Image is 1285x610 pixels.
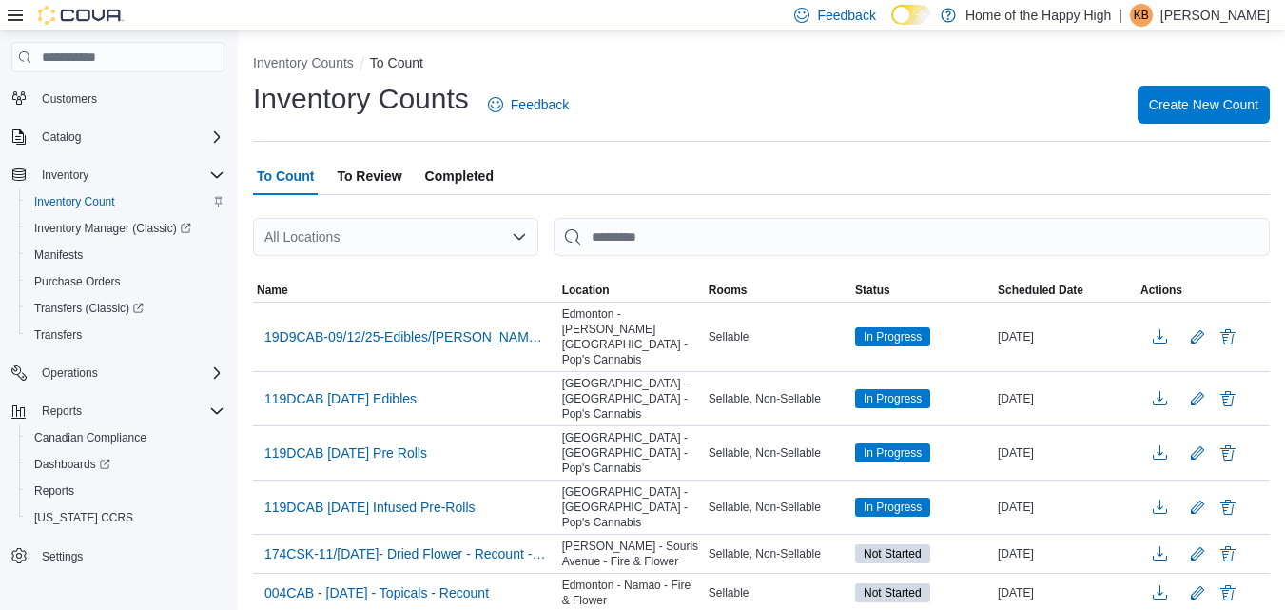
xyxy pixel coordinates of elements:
[34,544,224,568] span: Settings
[27,297,151,320] a: Transfers (Classic)
[1149,95,1258,114] span: Create New Count
[253,279,558,302] button: Name
[1217,325,1239,348] button: Delete
[1217,542,1239,565] button: Delete
[27,426,224,449] span: Canadian Compliance
[1119,4,1122,27] p: |
[27,270,128,293] a: Purchase Orders
[855,389,930,408] span: In Progress
[27,244,90,266] a: Manifests
[257,384,424,413] button: 119DCAB [DATE] Edibles
[994,279,1137,302] button: Scheduled Date
[27,217,199,240] a: Inventory Manager (Classic)
[705,496,851,519] div: Sellable, Non-Sellable
[855,583,930,602] span: Not Started
[264,443,427,462] span: 119DCAB [DATE] Pre Rolls
[34,483,74,499] span: Reports
[19,451,232,478] a: Dashboards
[1186,579,1209,607] button: Edit count details
[34,457,110,472] span: Dashboards
[34,221,191,236] span: Inventory Manager (Classic)
[19,215,232,242] a: Inventory Manager (Classic)
[1217,387,1239,410] button: Delete
[27,480,224,502] span: Reports
[994,325,1137,348] div: [DATE]
[34,327,82,343] span: Transfers
[257,439,435,467] button: 119DCAB [DATE] Pre Rolls
[855,327,930,346] span: In Progress
[1130,4,1153,27] div: Katelynd Bartelen
[558,279,705,302] button: Location
[34,400,89,423] button: Reports
[27,506,141,529] a: [US_STATE] CCRS
[34,164,224,187] span: Inventory
[998,283,1083,298] span: Scheduled Date
[864,390,922,407] span: In Progress
[4,84,232,111] button: Customers
[1186,439,1209,467] button: Edit count details
[19,504,232,531] button: [US_STATE] CCRS
[19,322,232,348] button: Transfers
[264,544,547,563] span: 174CSK-11/[DATE]- Dried Flower - Recount - Recount
[264,498,476,517] span: 119DCAB [DATE] Infused Pre-Rolls
[425,157,494,195] span: Completed
[1186,323,1209,351] button: Edit count details
[1134,4,1149,27] span: KB
[337,157,401,195] span: To Review
[4,360,232,386] button: Operations
[19,268,232,295] button: Purchase Orders
[1186,540,1209,568] button: Edit count details
[19,295,232,322] a: Transfers (Classic)
[1140,283,1182,298] span: Actions
[253,53,1270,76] nav: An example of EuiBreadcrumbs
[1138,86,1270,124] button: Create New Count
[4,542,232,570] button: Settings
[709,283,748,298] span: Rooms
[562,376,701,422] span: [GEOGRAPHIC_DATA] - [GEOGRAPHIC_DATA] - Pop's Cannabis
[19,242,232,268] button: Manifests
[480,86,576,124] a: Feedback
[27,480,82,502] a: Reports
[864,499,922,516] span: In Progress
[38,6,124,25] img: Cova
[562,430,701,476] span: [GEOGRAPHIC_DATA] - [GEOGRAPHIC_DATA] - Pop's Cannabis
[34,194,115,209] span: Inventory Count
[34,510,133,525] span: [US_STATE] CCRS
[855,443,930,462] span: In Progress
[42,129,81,145] span: Catalog
[705,581,851,604] div: Sellable
[554,218,1270,256] input: This is a search bar. After typing your query, hit enter to filter the results lower in the page.
[264,327,547,346] span: 19D9CAB-09/12/25-Edibles/[PERSON_NAME]./Wellness/Concen. - [GEOGRAPHIC_DATA] - [PERSON_NAME][GEOG...
[994,542,1137,565] div: [DATE]
[257,323,555,351] button: 19D9CAB-09/12/25-Edibles/[PERSON_NAME]./Wellness/Concen. - [GEOGRAPHIC_DATA] - [PERSON_NAME][GEOG...
[42,91,97,107] span: Customers
[864,545,922,562] span: Not Started
[705,387,851,410] div: Sellable, Non-Sellable
[27,190,224,213] span: Inventory Count
[1160,4,1270,27] p: [PERSON_NAME]
[264,389,417,408] span: 119DCAB [DATE] Edibles
[817,6,875,25] span: Feedback
[370,55,423,70] button: To Count
[705,325,851,348] div: Sellable
[705,542,851,565] div: Sellable, Non-Sellable
[512,229,527,245] button: Open list of options
[27,190,123,213] a: Inventory Count
[562,283,610,298] span: Location
[1186,493,1209,521] button: Edit count details
[42,365,98,381] span: Operations
[34,301,144,316] span: Transfers (Classic)
[34,86,224,109] span: Customers
[27,453,224,476] span: Dashboards
[27,297,224,320] span: Transfers (Classic)
[1217,496,1239,519] button: Delete
[42,167,88,183] span: Inventory
[891,5,931,25] input: Dark Mode
[34,126,224,148] span: Catalog
[851,279,994,302] button: Status
[27,217,224,240] span: Inventory Manager (Classic)
[27,244,224,266] span: Manifests
[864,584,922,601] span: Not Started
[965,4,1111,27] p: Home of the Happy High
[19,478,232,504] button: Reports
